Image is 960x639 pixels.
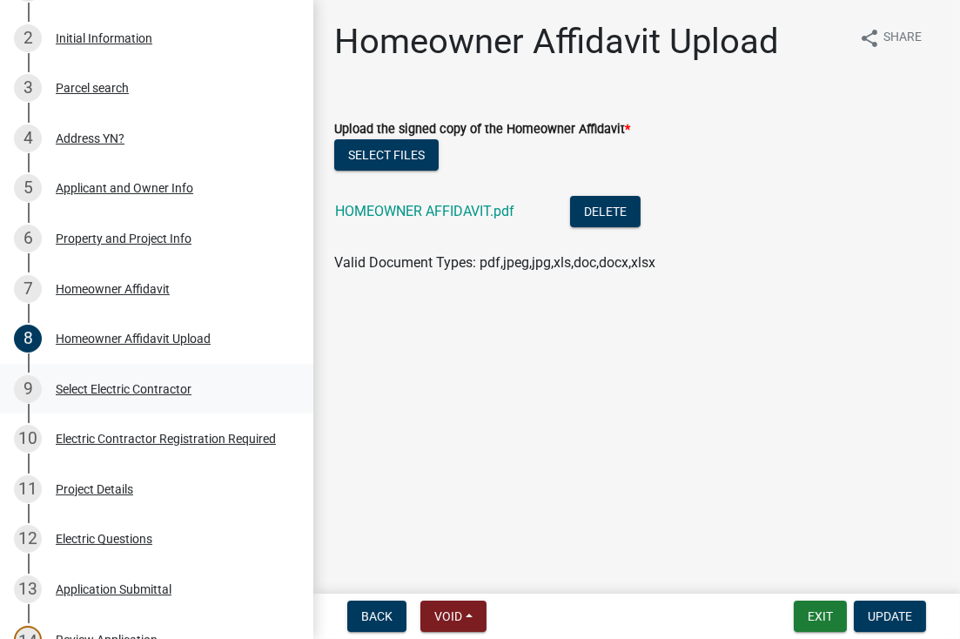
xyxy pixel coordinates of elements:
[14,375,42,403] div: 9
[14,74,42,102] div: 3
[14,225,42,252] div: 6
[14,525,42,553] div: 12
[845,21,936,55] button: shareShare
[56,182,193,194] div: Applicant and Owner Info
[14,425,42,453] div: 10
[56,483,133,495] div: Project Details
[56,583,171,595] div: Application Submittal
[56,533,152,545] div: Electric Questions
[56,283,170,295] div: Homeowner Affidavit
[56,383,191,395] div: Select Electric Contractor
[434,609,462,623] span: Void
[854,601,926,632] button: Update
[361,609,393,623] span: Back
[14,325,42,353] div: 8
[347,601,406,632] button: Back
[14,24,42,52] div: 2
[335,203,514,219] a: HOMEOWNER AFFIDAVIT.pdf
[56,132,124,145] div: Address YN?
[334,124,630,136] label: Upload the signed copy of the Homeowner Affidavit
[859,28,880,49] i: share
[56,433,276,445] div: Electric Contractor Registration Required
[868,609,912,623] span: Update
[570,196,641,227] button: Delete
[334,139,439,171] button: Select files
[14,275,42,303] div: 7
[56,232,191,245] div: Property and Project Info
[56,82,129,94] div: Parcel search
[14,575,42,603] div: 13
[14,174,42,202] div: 5
[334,254,655,271] span: Valid Document Types: pdf,jpeg,jpg,xls,doc,docx,xlsx
[420,601,487,632] button: Void
[14,475,42,503] div: 11
[334,21,779,63] h1: Homeowner Affidavit Upload
[883,28,922,49] span: Share
[14,124,42,152] div: 4
[56,333,211,345] div: Homeowner Affidavit Upload
[570,205,641,221] wm-modal-confirm: Delete Document
[794,601,847,632] button: Exit
[56,32,152,44] div: Initial Information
